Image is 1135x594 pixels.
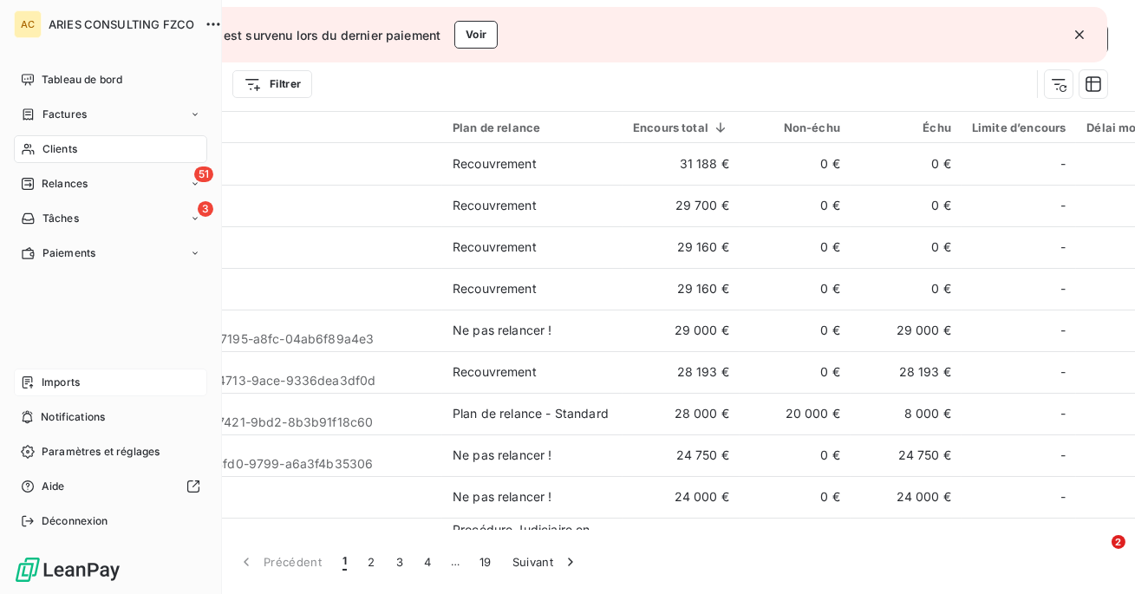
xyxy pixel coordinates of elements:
span: Clients [42,141,77,157]
span: - [1060,488,1066,506]
td: 0 € [851,226,962,268]
a: Aide [14,473,207,500]
span: Un problème est survenu lors du dernier paiement [145,26,440,44]
div: Procédure Judiciaire en cours - déclaration de créance [453,521,612,556]
span: Paramètres et réglages [42,444,160,460]
td: 0 € [851,143,962,185]
td: 29 000 € [623,310,740,351]
td: 20 000 € [740,393,851,434]
span: Paiements [42,245,95,261]
div: Ne pas relancer ! [453,447,552,464]
span: - [1060,405,1066,422]
td: 0 € [740,268,851,310]
td: 28 193 € [623,351,740,393]
span: Imports [42,375,80,390]
div: Ne pas relancer ! [453,322,552,339]
span: - [1060,197,1066,214]
div: Recouvrement [453,238,537,256]
span: Tâches [42,211,79,226]
div: Ne pas relancer ! [453,488,552,506]
button: Filtrer [232,70,312,98]
span: 01990e82-e0ad-7195-a8fc-04ab6f89a4e3 [120,330,432,348]
td: 0 € [851,518,962,559]
div: AC [14,10,42,38]
div: Recouvrement [453,155,537,173]
span: - [1060,447,1066,464]
span: Tableau de bord [42,72,122,88]
span: Déconnexion [42,513,108,529]
span: Aide [42,479,65,494]
td: 29 160 € [623,268,740,310]
td: 0 € [740,226,851,268]
div: Limite d’encours [972,121,1066,134]
div: Échu [861,121,951,134]
td: 29 700 € [623,185,740,226]
span: - [1060,280,1066,297]
td: 24 000 € [623,476,740,518]
td: 8 000 € [851,393,962,434]
div: Recouvrement [453,197,537,214]
td: 0 € [740,518,851,559]
td: 24 750 € [851,434,962,476]
span: 81e45f55-e4b9-4fd0-9799-a6a3f4b35306 [120,455,432,473]
span: Relances [42,176,88,192]
span: 000430 [120,497,432,514]
button: Voir [454,21,498,49]
div: Recouvrement [453,363,537,381]
span: 000728 [120,206,432,223]
span: - [1060,363,1066,381]
td: 0 € [740,310,851,351]
span: 000061 [120,164,432,181]
button: 2 [357,544,385,580]
button: Suivant [502,544,590,580]
span: Notifications [41,409,105,425]
td: 0 € [740,185,851,226]
span: 65294ced-1106-4713-9ace-9336dea3df0d [120,372,432,389]
span: 000492 [120,247,432,264]
button: 1 [332,544,357,580]
span: … [441,548,469,576]
div: Encours total [633,121,729,134]
button: Précédent [227,544,332,580]
img: Logo LeanPay [14,556,121,584]
td: 0 € [740,434,851,476]
td: 28 193 € [851,351,962,393]
span: 3 [198,201,213,217]
span: - [1060,155,1066,173]
span: 2 [1112,535,1125,549]
button: 4 [414,544,441,580]
td: 29 000 € [851,310,962,351]
button: 3 [386,544,414,580]
div: Plan de relance [453,121,612,134]
span: ARIES CONSULTING FZCO [49,17,194,31]
span: Factures [42,107,87,122]
td: 24 750 € [623,434,740,476]
td: 0 € [851,185,962,226]
span: 51 [194,166,213,182]
div: Non-échu [750,121,840,134]
span: 1 [342,553,347,571]
span: 000794 [120,289,432,306]
td: 0 € [740,351,851,393]
span: - [1060,238,1066,256]
td: 24 000 € [851,476,962,518]
div: Recouvrement [453,280,537,297]
td: 0 € [740,143,851,185]
span: - [1060,322,1066,339]
td: 31 188 € [623,143,740,185]
div: Plan de relance - Standard [453,405,609,422]
iframe: Intercom live chat [1076,535,1118,577]
td: 28 000 € [623,393,740,434]
span: 0197560f-8b24-7421-9bd2-8b3b91f18c60 [120,414,432,431]
td: 0 € [851,268,962,310]
td: 29 160 € [623,226,740,268]
td: 0 € [740,476,851,518]
button: 19 [469,544,502,580]
td: 23 900 € [623,518,740,559]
